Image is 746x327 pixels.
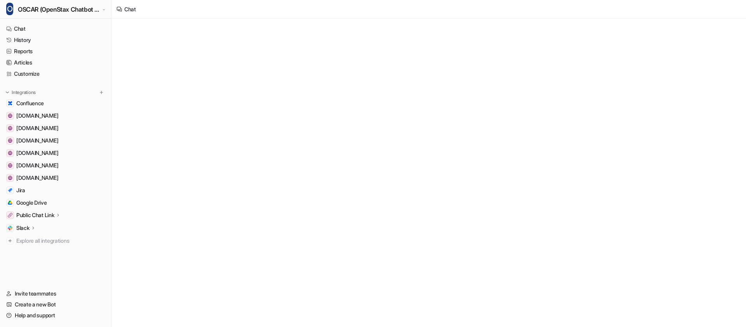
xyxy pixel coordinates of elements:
span: [DOMAIN_NAME] [16,149,58,157]
p: Integrations [12,89,36,96]
a: Explore all integrations [3,235,108,246]
a: www.opengui.de[DOMAIN_NAME] [3,123,108,134]
div: Chat [124,5,136,13]
span: Jira [16,186,25,194]
a: Reports [3,46,108,57]
span: [DOMAIN_NAME] [16,112,58,120]
a: JiraJira [3,185,108,196]
img: lucid.app [8,113,12,118]
span: [DOMAIN_NAME] [16,137,58,144]
img: expand menu [5,90,10,95]
img: Jira [8,188,12,193]
a: History [3,35,108,45]
img: openstax.org [8,176,12,180]
img: openstax.pl [8,151,12,155]
a: Help and support [3,310,108,321]
a: openstax.org[DOMAIN_NAME] [3,172,108,183]
a: ConfluenceConfluence [3,98,108,109]
img: staging.openstax.org [8,138,12,143]
a: openstax.pl[DOMAIN_NAME] [3,148,108,158]
a: lucid.app[DOMAIN_NAME] [3,110,108,121]
span: OSCAR (OpenStax Chatbot and Assistance Resource) [18,4,100,15]
span: [DOMAIN_NAME] [16,162,58,169]
a: status.openstax.org[DOMAIN_NAME] [3,160,108,171]
a: Customize [3,68,108,79]
a: Articles [3,57,108,68]
img: Public Chat Link [8,213,12,217]
a: Create a new Bot [3,299,108,310]
span: Explore all integrations [16,235,105,247]
img: www.opengui.de [8,126,12,130]
span: Confluence [16,99,44,107]
img: menu_add.svg [99,90,104,95]
a: Chat [3,23,108,34]
button: Integrations [3,89,38,96]
a: Google DriveGoogle Drive [3,197,108,208]
img: Confluence [8,101,12,106]
a: staging.openstax.org[DOMAIN_NAME] [3,135,108,146]
span: [DOMAIN_NAME] [16,174,58,182]
a: Invite teammates [3,288,108,299]
span: Google Drive [16,199,47,207]
span: [DOMAIN_NAME] [16,124,58,132]
span: O [6,3,13,15]
p: Public Chat Link [16,211,54,219]
img: explore all integrations [6,237,14,245]
p: Slack [16,224,30,232]
img: Google Drive [8,200,12,205]
img: Slack [8,226,12,230]
img: status.openstax.org [8,163,12,168]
